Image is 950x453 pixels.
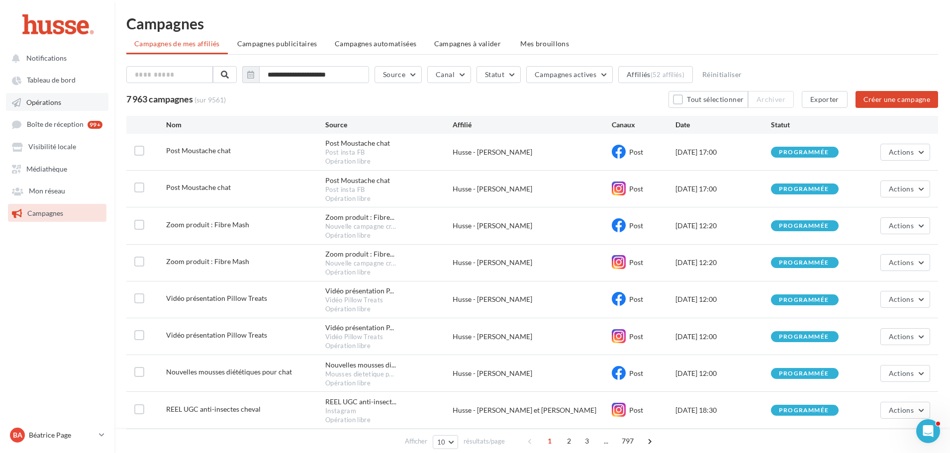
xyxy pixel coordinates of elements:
button: Canal [427,66,471,83]
span: ... [598,433,614,449]
span: 3 [579,433,595,449]
span: 2 [561,433,577,449]
div: Opération libre [325,379,453,388]
span: Nouvelles mousses di... [325,360,396,370]
div: programmée [779,407,829,414]
span: (sur 9561) [194,95,226,104]
div: Husse - [PERSON_NAME] [453,147,612,157]
a: Ba Béatrice Page [8,426,106,445]
span: Post [629,148,643,156]
span: Vidéo présentation P... [325,286,394,296]
div: programmée [779,334,829,340]
div: programmée [779,149,829,156]
span: Boîte de réception [27,120,84,129]
div: 99+ [88,121,102,129]
span: Campagnes publicitaires [237,39,317,48]
div: Opération libre [325,268,453,277]
span: Actions [889,148,914,156]
a: Boîte de réception 99+ [6,115,108,133]
button: Archiver [748,91,794,108]
div: programmée [779,260,829,266]
span: Zoom produit : Fibre Mash [166,220,249,229]
button: Tout sélectionner [668,91,748,108]
span: Campagnes automatisées [335,39,417,48]
div: programmée [779,186,829,192]
button: 10 [433,435,458,449]
div: Husse - [PERSON_NAME] [453,368,612,378]
span: Actions [889,332,914,341]
div: Opération libre [325,157,453,166]
span: Visibilité locale [28,143,76,151]
span: Afficher [405,437,427,446]
span: Notifications [26,54,67,62]
span: Zoom produit : Fibre... [325,249,394,259]
div: [DATE] 18:30 [675,405,771,415]
div: Husse - [PERSON_NAME] [453,258,612,268]
div: Date [675,120,771,130]
button: Campagnes actives [526,66,613,83]
div: (52 affiliés) [651,71,684,79]
span: Post [629,332,643,341]
div: Husse - [PERSON_NAME] [453,221,612,231]
div: [DATE] 17:00 [675,147,771,157]
div: programmée [779,370,829,377]
div: [DATE] 12:20 [675,258,771,268]
span: Zoom produit : Fibre Mash [166,257,249,266]
div: Husse - [PERSON_NAME] et [PERSON_NAME] [453,405,612,415]
div: Statut [771,120,866,130]
span: Actions [889,369,914,377]
button: Actions [880,254,930,271]
h1: Campagnes [126,16,938,31]
div: Opération libre [325,342,453,351]
span: Post [629,258,643,267]
span: Actions [889,184,914,193]
div: programmée [779,297,829,303]
span: Post Moustache chat [166,183,231,191]
div: Nom [166,120,325,130]
span: Post [629,184,643,193]
div: Post Moustache chat [325,138,390,148]
span: Post [629,406,643,414]
span: Zoom produit : Fibre... [325,212,394,222]
button: Affiliés(52 affiliés) [618,66,693,83]
div: [DATE] 12:00 [675,294,771,304]
a: Campagnes [6,204,108,222]
span: Tableau de bord [27,76,76,85]
span: Actions [889,258,914,267]
a: Visibilité locale [6,137,108,155]
span: Actions [889,221,914,230]
button: Actions [880,365,930,382]
div: Post insta FB [325,148,453,157]
div: Opération libre [325,231,453,240]
button: Source [375,66,422,83]
span: Actions [889,406,914,414]
div: Instagram [325,407,453,416]
span: REEL UGC anti-insectes cheval [166,405,261,413]
span: Opérations [26,98,61,106]
a: Mon réseau [6,181,108,199]
span: Campagnes actives [535,70,596,79]
span: 7 963 campagnes [126,93,193,104]
button: Réinitialiser [698,69,746,81]
div: Canaux [612,120,675,130]
div: Opération libre [325,416,453,425]
button: Actions [880,181,930,197]
button: Actions [880,402,930,419]
span: 797 [618,433,638,449]
div: Vidéo Pillow Treats [325,296,453,305]
a: Médiathèque [6,160,108,178]
span: Campagnes [27,209,63,217]
span: Post [629,221,643,230]
div: Husse - [PERSON_NAME] [453,294,612,304]
span: REEL UGC anti-insect... [325,397,396,407]
div: Opération libre [325,305,453,314]
div: Post insta FB [325,185,453,194]
button: Notifications [6,49,104,67]
div: [DATE] 12:20 [675,221,771,231]
span: Mousses dietetique p... [325,370,394,379]
span: Vidéo présentation Pillow Treats [166,331,267,339]
span: 10 [437,438,446,446]
button: Créer une campagne [855,91,938,108]
div: Husse - [PERSON_NAME] [453,332,612,342]
p: Béatrice Page [29,430,95,440]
